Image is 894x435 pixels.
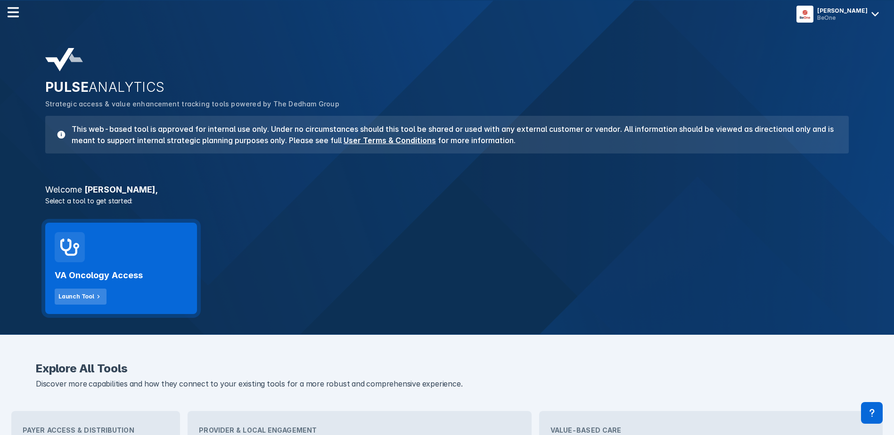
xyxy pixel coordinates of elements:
div: Launch Tool [58,292,94,301]
h3: [PERSON_NAME] , [40,185,854,194]
h2: VA Oncology Access [55,270,143,281]
h3: This web-based tool is approved for internal use only. Under no circumstances should this tool be... [66,123,837,146]
span: Welcome [45,185,82,194]
a: VA Oncology AccessLaunch Tool [45,223,197,314]
a: User Terms & Conditions [344,136,436,145]
p: Discover more capabilities and how they connect to your existing tools for a more robust and comp... [36,378,858,390]
h2: Explore All Tools [36,363,858,374]
button: Launch Tool [55,289,107,305]
p: Strategic access & value enhancement tracking tools powered by The Dedham Group [45,99,849,109]
img: menu--horizontal.svg [8,7,19,18]
div: [PERSON_NAME] [817,7,868,14]
h2: PULSE [45,79,849,95]
span: ANALYTICS [89,79,165,95]
img: pulse-analytics-logo [45,48,83,72]
p: Select a tool to get started: [40,196,854,206]
div: BeOne [817,14,868,21]
div: Contact Support [861,402,883,424]
img: menu button [798,8,812,21]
